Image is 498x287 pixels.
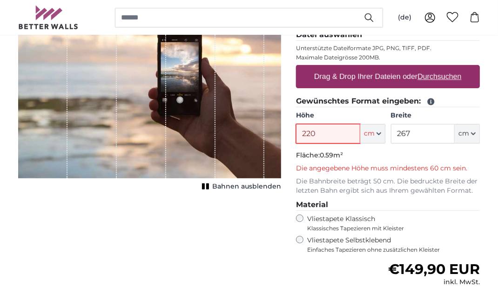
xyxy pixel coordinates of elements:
[388,278,480,287] div: inkl. MwSt.
[296,54,480,61] p: Maximale Dateigrösse 200MB.
[296,164,480,173] p: Die angegebene Höhe muss mindestens 60 cm sein.
[307,225,472,232] span: Klassisches Tapezieren mit Kleister
[296,45,480,52] p: Unterstützte Dateiformate JPG, PNG, TIFF, PDF.
[296,96,480,107] legend: Gewünschtes Format eingeben:
[310,67,465,86] label: Drag & Drop Ihrer Dateien oder
[296,111,385,120] label: Höhe
[390,9,419,26] button: (de)
[199,180,281,193] button: Bahnen ausblenden
[388,261,480,278] span: €149,90 EUR
[307,215,472,232] label: Vliestapete Klassisch
[296,151,480,160] p: Fläche:
[296,29,480,41] legend: Datei auswählen
[458,129,469,138] span: cm
[418,72,462,80] u: Durchsuchen
[212,182,281,191] span: Bahnen ausblenden
[307,246,480,254] span: Einfaches Tapezieren ohne zusätzlichen Kleister
[391,111,480,120] label: Breite
[18,6,79,29] img: Betterwalls
[364,129,375,138] span: cm
[320,151,343,159] span: 0.59m²
[455,124,480,143] button: cm
[296,199,480,211] legend: Material
[360,124,385,143] button: cm
[307,236,480,254] label: Vliestapete Selbstklebend
[296,177,480,196] p: Die Bahnbreite beträgt 50 cm. Die bedruckte Breite der letzten Bahn ergibt sich aus Ihrem gewählt...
